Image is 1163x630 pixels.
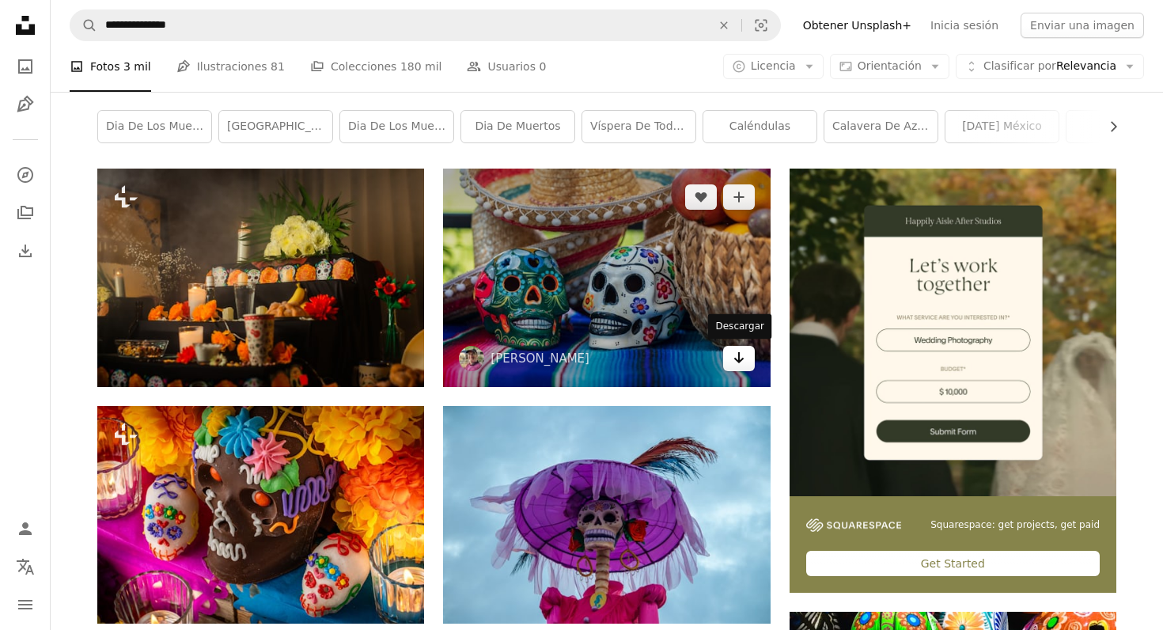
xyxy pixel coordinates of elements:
button: Búsqueda visual [742,10,780,40]
span: 81 [271,58,285,75]
button: Idioma [9,551,41,583]
img: Ve al perfil de Nick Fewings [459,346,484,371]
button: Clasificar porRelevancia [956,54,1144,79]
a: Inicia sesión [921,13,1008,38]
a: Inicio — Unsplash [9,9,41,44]
a: Squarespace: get projects, get paidGet Started [790,169,1116,593]
a: Colecciones [9,197,41,229]
button: Licencia [723,54,824,79]
span: 0 [539,58,546,75]
a: Fotos [9,51,41,82]
a: dia de los muertos [98,111,211,142]
a: [PERSON_NAME] [491,351,589,366]
a: Una calavera de chocolate decorada rodeada de velas y flores [97,507,424,522]
a: Historial de descargas [9,235,41,267]
div: Descargar [708,314,772,340]
img: Figurita de calavera de cerámica blanca y roja [443,169,770,386]
button: desplazar lista a la derecha [1099,111,1116,142]
button: Orientación [830,54,949,79]
a: Obtener Unsplash+ [794,13,921,38]
span: Relevancia [983,59,1116,74]
div: Get Started [806,551,1100,576]
a: Explorar [9,159,41,191]
button: Menú [9,589,41,621]
span: Squarespace: get projects, get paid [930,518,1100,532]
a: Iniciar sesión / Registrarse [9,513,41,545]
a: una mesa con velas, flores y calaveras [97,270,424,284]
a: dia de muertos [461,111,574,142]
span: 180 mil [400,58,442,75]
span: Clasificar por [983,59,1056,72]
a: Ilustraciones 81 [176,41,285,92]
button: Buscar en Unsplash [70,10,97,40]
a: Ilustraciones [9,89,41,120]
a: Colecciones 180 mil [310,41,442,92]
button: Enviar una imagen [1021,13,1144,38]
img: file-1747939393036-2c53a76c450aimage [790,169,1116,495]
a: Calavera de azúcar [824,111,938,142]
img: Una calavera de chocolate decorada rodeada de velas y flores [97,406,424,624]
form: Encuentra imágenes en todo el sitio [70,9,781,41]
a: Caléndulas [703,111,816,142]
a: [GEOGRAPHIC_DATA] [219,111,332,142]
img: una mesa con velas, flores y calaveras [97,169,424,386]
img: un esqueleto con un sombrero púrpura con plumas [443,406,770,624]
button: Añade a la colección [723,184,755,210]
button: Me gusta [685,184,717,210]
a: Descargar [723,346,755,371]
a: dia de los muerto [340,111,453,142]
img: file-1747939142011-51e5cc87e3c9 [806,518,901,533]
span: Licencia [751,59,796,72]
a: Víspera de Todos los [PERSON_NAME] [582,111,695,142]
span: Orientación [858,59,922,72]
button: Borrar [707,10,741,40]
a: [DATE] México [945,111,1059,142]
a: Figurita de calavera de cerámica blanca y roja [443,270,770,284]
a: Usuarios 0 [467,41,546,92]
a: un esqueleto con un sombrero púrpura con plumas [443,507,770,522]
